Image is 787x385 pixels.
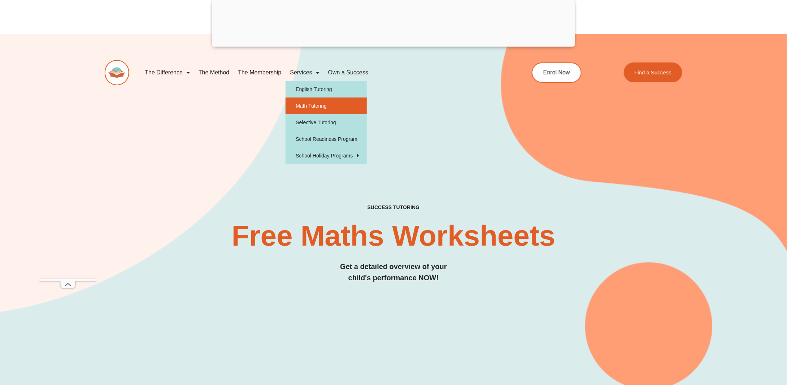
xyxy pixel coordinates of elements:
h4: SUCCESS TUTORING​ [105,204,682,211]
a: Own a Success [324,64,373,81]
iframe: Advertisement [39,62,97,279]
span: Find a Success [634,70,671,75]
a: Math Tutoring [286,98,367,114]
a: English Tutoring [286,81,367,98]
span: Enrol Now [543,70,570,75]
a: Selective Tutoring [286,114,367,131]
a: Services [286,64,323,81]
iframe: Chat Widget [667,304,787,385]
ul: Services [286,81,367,164]
a: The Difference [140,64,194,81]
a: School Holiday Programs [286,147,367,164]
a: School Readiness Program [286,131,367,147]
h3: Get a detailed overview of your child's performance NOW! [105,261,682,284]
a: The Membership [234,64,286,81]
nav: Menu [140,64,499,81]
a: Find a Success [623,62,682,82]
a: The Method [194,64,234,81]
a: Enrol Now [532,62,582,83]
h2: Free Maths Worksheets​ [105,221,682,250]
